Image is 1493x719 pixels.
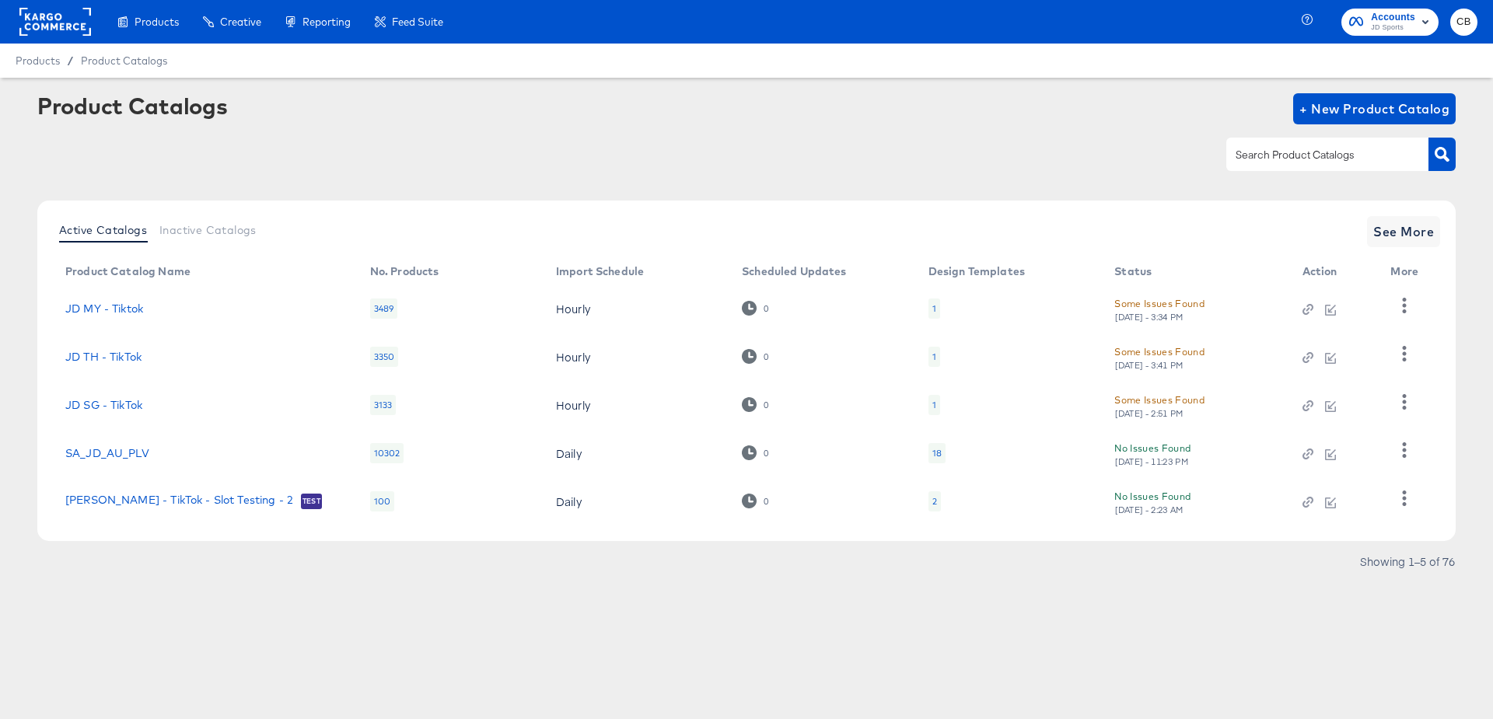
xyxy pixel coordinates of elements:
div: 1 [932,302,936,315]
button: Some Issues Found[DATE] - 3:41 PM [1114,344,1205,371]
div: 0 [763,351,769,362]
div: Product Catalogs [37,93,227,118]
span: Reporting [302,16,351,28]
div: 3133 [370,395,397,415]
span: JD Sports [1371,22,1415,34]
div: 1 [928,298,940,319]
button: AccountsJD Sports [1341,9,1439,36]
div: 18 [932,447,942,459]
a: SA_JD_AU_PLV [65,447,149,459]
div: [DATE] - 2:51 PM [1114,408,1184,419]
span: Test [301,495,322,508]
div: Product Catalog Name [65,265,191,277]
span: Products [16,54,60,67]
td: Hourly [544,333,729,381]
span: CB [1456,13,1471,31]
div: 10302 [370,443,404,463]
div: [DATE] - 3:41 PM [1114,360,1184,371]
div: Showing 1–5 of 76 [1359,556,1456,567]
div: Import Schedule [556,265,644,277]
div: 2 [928,491,941,511]
div: Scheduled Updates [742,265,847,277]
span: Creative [220,16,261,28]
div: Some Issues Found [1114,344,1205,360]
div: 0 [742,301,769,316]
span: Feed Suite [392,16,443,28]
a: JD MY - Tiktok [65,302,143,315]
td: Daily [544,477,729,525]
button: Some Issues Found[DATE] - 2:51 PM [1114,392,1205,419]
div: 0 [742,349,769,364]
div: 0 [742,445,769,460]
a: [PERSON_NAME] - TikTok - Slot Testing - 2 [65,494,293,509]
span: Inactive Catalogs [159,224,257,236]
button: + New Product Catalog [1293,93,1456,124]
span: Active Catalogs [59,224,147,236]
button: Some Issues Found[DATE] - 3:34 PM [1114,295,1205,323]
td: Hourly [544,381,729,429]
td: Hourly [544,284,729,333]
span: / [60,54,81,67]
span: See More [1373,221,1434,243]
input: Search Product Catalogs [1233,146,1398,164]
div: 100 [370,491,394,511]
div: Some Issues Found [1114,392,1205,408]
div: 1 [928,347,940,367]
div: 3350 [370,347,399,367]
div: 0 [763,303,769,314]
div: 2 [932,495,937,508]
td: Daily [544,429,729,477]
div: [DATE] - 3:34 PM [1114,312,1184,323]
div: 1 [928,395,940,415]
div: 0 [742,397,769,412]
span: Products [135,16,179,28]
span: Accounts [1371,9,1415,26]
div: 0 [763,448,769,459]
a: JD SG - TikTok [65,399,142,411]
span: + New Product Catalog [1299,98,1449,120]
div: Some Issues Found [1114,295,1205,312]
div: No. Products [370,265,439,277]
div: 1 [932,399,936,411]
button: See More [1367,216,1440,247]
th: More [1378,260,1437,284]
div: 0 [742,494,769,508]
th: Status [1102,260,1289,284]
div: 1 [932,351,936,363]
div: 0 [763,496,769,507]
div: 18 [928,443,946,463]
a: Product Catalogs [81,54,167,67]
div: 0 [763,400,769,410]
div: 3489 [370,298,398,319]
button: CB [1450,9,1477,36]
a: JD TH - TikTok [65,351,142,363]
div: Design Templates [928,265,1025,277]
th: Action [1290,260,1379,284]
